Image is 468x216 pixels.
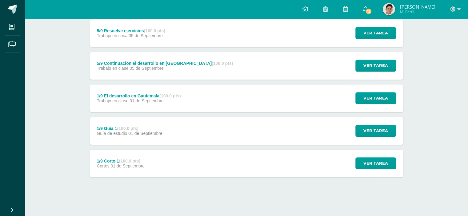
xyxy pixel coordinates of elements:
[363,60,388,71] span: Ver tarea
[97,93,181,98] div: 1/9 El desarrollo en Gautemala
[119,159,140,163] strong: (100.0 pts)
[212,61,233,66] strong: (100.0 pts)
[97,61,233,66] div: 5/9 Continuación el desarrollo en [GEOGRAPHIC_DATA]
[355,125,396,137] button: Ver tarea
[363,92,388,104] span: Ver tarea
[128,131,162,136] span: 01 de Septiembre
[130,66,164,71] span: 05 de Septiembre
[97,163,109,168] span: Cortos
[130,98,164,103] span: 01 de Septiembre
[400,9,435,14] span: Mi Perfil
[111,163,145,168] span: 01 de Septiembre
[355,60,396,72] button: Ver tarea
[159,93,181,98] strong: (100.0 pts)
[97,66,128,71] span: Trabajo en clase
[363,158,388,169] span: Ver tarea
[129,33,163,38] span: 05 de Septiembre
[97,131,127,136] span: Guía de estudio
[97,126,162,131] div: 1/9 Guía 1
[97,33,127,38] span: Trabajo en casa
[117,126,138,131] strong: (100.0 pts)
[383,3,395,15] img: cba66530b35a7a3af9f49954fa01bcbc.png
[365,8,372,15] span: 12
[363,27,388,39] span: Ver tarea
[400,4,435,10] span: [PERSON_NAME]
[97,28,165,33] div: 5/9 Resuelve ejercicios
[144,28,165,33] strong: (100.0 pts)
[97,159,145,163] div: 1/9 Corto 1
[355,27,396,39] button: Ver tarea
[355,157,396,169] button: Ver tarea
[355,92,396,104] button: Ver tarea
[97,98,128,103] span: Trabajo en clase
[363,125,388,136] span: Ver tarea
